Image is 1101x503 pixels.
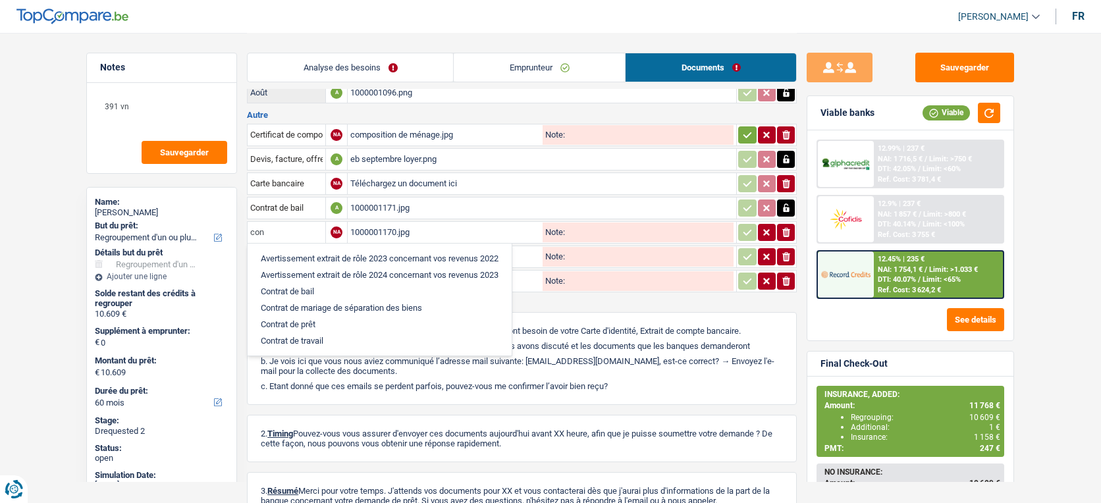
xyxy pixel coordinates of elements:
[980,444,1000,453] span: 247 €
[824,444,1000,453] div: PMT:
[95,470,228,481] div: Simulation Date:
[543,252,565,261] label: Note:
[824,390,1000,399] div: INSURANCE, ADDED:
[160,148,209,157] span: Sauvegarder
[851,413,1000,422] div: Regrouping:
[878,175,941,184] div: Ref. Cost: 3 781,4 €
[331,178,342,190] div: NA
[95,207,228,218] div: [PERSON_NAME]
[969,401,1000,410] span: 11 768 €
[821,207,870,231] img: Cofidis
[95,356,226,366] label: Montant du prêt:
[948,6,1040,28] a: [PERSON_NAME]
[95,453,228,463] div: open
[918,165,921,173] span: /
[254,332,505,349] li: Contrat de travail
[95,248,228,258] div: Détails but du prêt
[851,433,1000,442] div: Insurance:
[824,467,1000,477] div: NO INSURANCE:
[1072,10,1085,22] div: fr
[261,341,783,351] p: a. Je vous envoie dès à présent un e-mail résumant tout ce que nous avons discuté et les doc...
[969,413,1000,422] span: 10 609 €
[925,265,927,274] span: /
[626,53,796,82] a: Documents
[923,210,966,219] span: Limit: >800 €
[254,250,505,267] li: Avertissement extrait de rôle 2023 concernant vos revenus 2022
[95,386,226,396] label: Durée du prêt:
[918,220,921,228] span: /
[820,107,874,119] div: Viable banks
[95,272,228,281] div: Ajouter une ligne
[543,228,565,236] label: Note:
[16,9,128,24] img: TopCompare Logo
[95,337,99,348] span: €
[95,426,228,437] div: Drequested 2
[878,220,916,228] span: DTI: 40.14%
[95,443,228,454] div: Status:
[878,230,935,239] div: Ref. Cost: 3 755 €
[878,144,925,153] div: 12.99% | 237 €
[95,415,228,426] div: Stage:
[331,153,342,165] div: A
[958,11,1029,22] span: [PERSON_NAME]
[543,130,565,139] label: Note:
[878,199,921,208] div: 12.9% | 237 €
[261,326,783,336] p: 1. Avant de soumettre votre dossier aux banques, ils auront besoin de votre Carte d'identité, Ext...
[95,221,226,231] label: But du prêt:
[350,198,734,218] div: 1000001171.jpg
[247,111,797,119] h3: Autre
[969,479,1000,488] span: 10 609 €
[254,267,505,283] li: Avertissement extrait de rôle 2024 concernant vos revenus 2023
[918,275,921,284] span: /
[331,87,342,99] div: A
[261,381,783,391] p: c. Etant donné que ces emails se perdent parfois, pouvez-vous me confirmer l’avoir bien reçu?
[267,429,293,438] span: Timing
[95,367,99,378] span: €
[350,223,540,242] div: 1000001170.jpg
[261,356,783,376] p: b. Je vois ici que vous nous aviez communiqué l’adresse mail suivante: [EMAIL_ADDRESS][DOMAIN_NA...
[142,141,227,164] button: Sauvegarder
[821,262,870,286] img: Record Credits
[925,155,927,163] span: /
[95,288,228,309] div: Solde restant des crédits à regrouper
[919,210,921,219] span: /
[989,423,1000,432] span: 1 €
[923,275,961,284] span: Limit: <65%
[974,433,1000,442] span: 1 158 €
[254,300,505,316] li: Contrat de mariage de séparation des biens
[947,308,1004,331] button: See details
[878,255,925,263] div: 12.45% | 235 €
[821,157,870,172] img: AlphaCredit
[923,220,965,228] span: Limit: <100%
[95,326,226,336] label: Supplément à emprunter:
[851,423,1000,432] div: Additional:
[824,401,1000,410] div: Amount:
[331,202,342,214] div: A
[878,286,941,294] div: Ref. Cost: 3 624,2 €
[267,486,298,496] span: Résumé
[915,53,1014,82] button: Sauvegarder
[824,479,1000,488] div: Amount:
[331,129,342,141] div: NA
[878,165,916,173] span: DTI: 42.05%
[878,275,916,284] span: DTI: 40.07%
[350,125,540,145] div: composition de ménage.jpg
[543,277,565,285] label: Note:
[923,165,961,173] span: Limit: <60%
[350,83,734,103] div: 1000001096.png
[254,283,505,300] li: Contrat de bail
[923,105,970,120] div: Viable
[254,316,505,332] li: Contrat de prêt
[878,265,923,274] span: NAI: 1 754,1 €
[929,265,978,274] span: Limit: >1.033 €
[454,53,625,82] a: Emprunteur
[331,226,342,238] div: NA
[820,358,888,369] div: Final Check-Out
[100,62,223,73] h5: Notes
[878,210,917,219] span: NAI: 1 857 €
[248,53,453,82] a: Analyse des besoins
[95,197,228,207] div: Name:
[350,149,734,169] div: eb septembre loyer.png
[95,309,228,319] div: 10.609 €
[95,480,228,490] div: [DATE]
